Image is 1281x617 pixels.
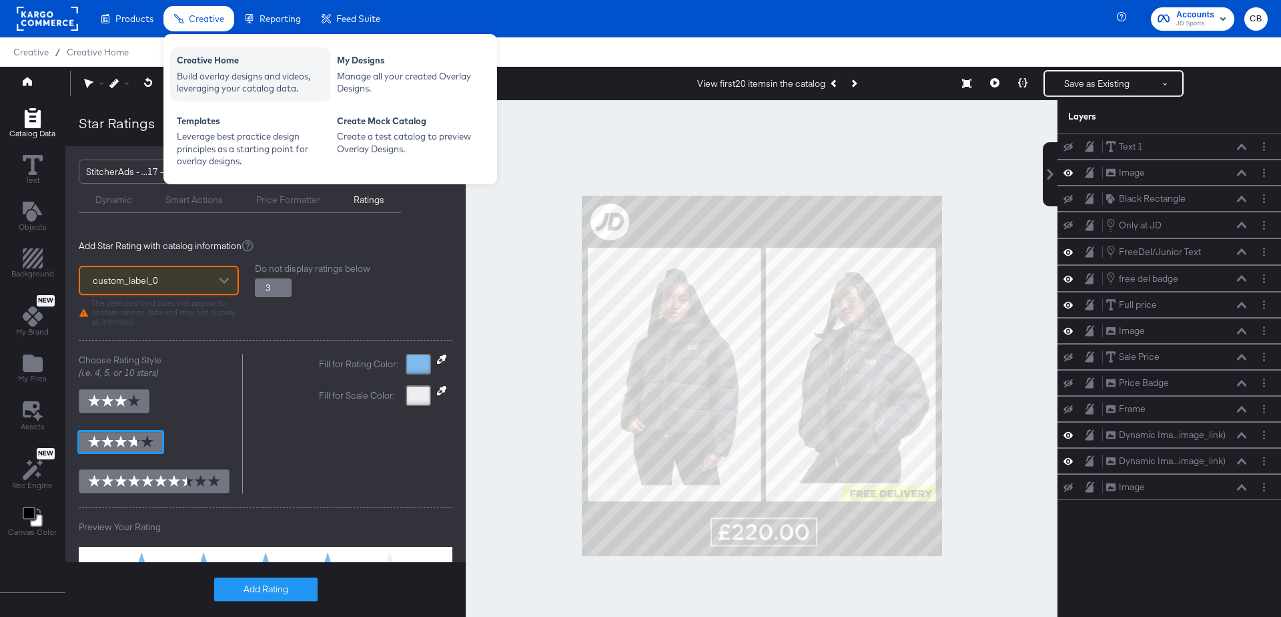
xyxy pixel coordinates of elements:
span: New [37,449,55,458]
div: Black RectangleLayer Options [1057,186,1281,212]
div: ImageLayer Options [1057,318,1281,344]
span: Text [25,175,40,186]
div: Image [1119,325,1145,337]
div: Sale Price [1119,351,1160,363]
button: Layer Options [1257,166,1271,180]
div: Ratings [354,194,384,206]
button: Full price [1106,298,1158,312]
div: Full price [1119,298,1157,311]
button: Layer Options [1257,140,1271,154]
button: NewRec Engine [4,445,61,495]
div: free del badgeLayer Options [1057,265,1281,292]
div: Dynamic Ima...image_link) [1119,429,1226,441]
button: Frame [1106,402,1146,416]
button: Next Product [844,71,863,95]
span: Products [115,13,153,24]
button: Text [15,152,51,190]
div: Dynamic Ima...image_link)Layer Options [1057,422,1281,448]
button: Layer Options [1257,428,1271,442]
div: StitcherAds - ...17 - Main Feed [86,160,221,183]
div: Price Formatter [256,194,320,206]
div: Price Badge [1119,377,1169,389]
button: Layer Options [1257,350,1271,364]
span: / [49,47,67,57]
div: Fill for Scale Color: [319,389,395,402]
div: Image [1119,481,1145,493]
button: Layer Options [1257,298,1271,312]
div: Dynamic Ima...image_link) [1119,455,1226,467]
span: Catalog Data [9,128,55,139]
div: Only at JDLayer Options [1057,212,1281,238]
button: Add Rating [214,578,318,602]
button: Layer Options [1257,480,1271,494]
div: Preview Your Rating [79,521,452,534]
span: CB [1250,11,1262,27]
span: Accounts [1176,8,1214,22]
div: Do not display ratings below [255,262,452,275]
button: Price Badge [1106,376,1170,390]
div: Add Star Rating with catalog information [79,240,452,252]
div: Sale PriceLayer Options [1057,344,1281,370]
button: Layer Options [1257,272,1271,286]
div: Dynamic [95,194,132,206]
span: Feed Suite [336,13,380,24]
div: Frame [1119,403,1146,415]
div: Dynamic Ima...image_link)Layer Options [1057,448,1281,474]
button: Add Text [11,198,55,236]
button: FreeDel/Junior Text [1106,244,1202,259]
div: Full priceLayer Options [1057,292,1281,318]
button: Layer Options [1257,324,1271,338]
div: FreeDel/Junior TextLayer Options [1057,238,1281,265]
div: View first 20 items in the catalog [697,77,825,90]
span: My Files [18,373,47,384]
button: AccountsJD Sports [1151,7,1234,31]
div: ImageLayer Options [1057,474,1281,500]
button: Layer Options [1257,218,1271,232]
span: New [37,296,55,305]
div: FreeDel/Junior Text [1119,246,1201,258]
span: Objects [19,222,47,232]
span: Assets [21,421,45,432]
div: Smart Actions [165,194,223,206]
button: Layer Options [1257,192,1271,206]
button: Image [1106,166,1146,180]
div: Layers [1068,110,1204,123]
div: Fill for Rating Color: [319,358,398,371]
button: Add Files [10,351,55,389]
div: Black Rectangle [1119,192,1186,205]
button: free del badge [1106,271,1179,286]
div: free del badge [1119,272,1178,285]
button: Layer Options [1257,376,1271,390]
div: Star Ratings [79,114,155,133]
button: Image [1106,480,1146,494]
div: Text 1 [1119,140,1143,153]
i: (i.e. 4, 5, or 10 stars) [79,367,159,379]
div: Choose Rating Style [79,354,232,367]
span: Creative [13,47,49,57]
span: Reporting [260,13,301,24]
div: The selected field does not appear to contain ratings data and may not display as intended. [91,298,239,327]
span: Canvas Color [8,527,57,538]
button: Only at JD [1106,218,1162,232]
div: Text 1Layer Options [1057,134,1281,160]
span: Rec Engine [12,480,53,491]
div: FrameLayer Options [1057,396,1281,422]
button: Add Rectangle [3,246,62,284]
span: Background [11,268,54,279]
button: Add Rectangle [1,105,63,143]
button: CB [1244,7,1268,31]
button: Assets [13,397,53,436]
button: Dynamic Ima...image_link) [1106,428,1226,442]
div: ImageLayer Options [1057,160,1281,186]
button: Dynamic Ima...image_link) [1106,454,1226,468]
div: Image [1119,166,1145,179]
a: Creative Home [67,47,129,57]
button: Image [1106,324,1146,338]
button: Layer Options [1257,402,1271,416]
span: Creative [189,13,224,24]
button: Text 1 [1106,140,1144,154]
span: JD Sports [1176,19,1214,29]
button: Sale Price [1106,350,1160,364]
div: Only at JD [1119,219,1162,232]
